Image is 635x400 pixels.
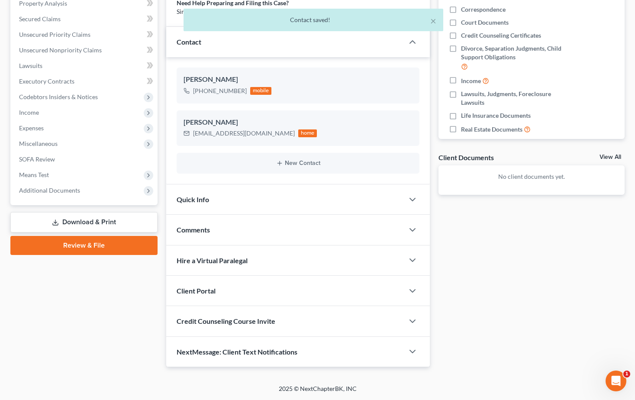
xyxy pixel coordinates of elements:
[461,5,506,14] span: Correspondence
[19,46,102,54] span: Unsecured Nonpriority Claims
[19,62,42,69] span: Lawsuits
[461,90,571,107] span: Lawsuits, Judgments, Foreclosure Lawsuits
[10,236,158,255] a: Review & File
[19,109,39,116] span: Income
[193,87,247,95] div: [PHONE_NUMBER]
[461,125,522,134] span: Real Estate Documents
[71,384,564,400] div: 2025 © NextChapterBK, INC
[461,77,481,85] span: Income
[12,74,158,89] a: Executory Contracts
[12,58,158,74] a: Lawsuits
[12,152,158,167] a: SOFA Review
[623,371,630,377] span: 1
[606,371,626,391] iframe: Intercom live chat
[600,154,621,160] a: View All
[438,153,494,162] div: Client Documents
[177,38,201,46] span: Contact
[184,117,413,128] div: [PERSON_NAME]
[461,44,571,61] span: Divorce, Separation Judgments, Child Support Obligations
[177,317,275,325] span: Credit Counseling Course Invite
[19,77,74,85] span: Executory Contracts
[184,160,413,167] button: New Contact
[19,140,58,147] span: Miscellaneous
[19,155,55,163] span: SOFA Review
[190,16,436,24] div: Contact saved!
[19,124,44,132] span: Expenses
[250,87,272,95] div: mobile
[193,129,295,138] div: [EMAIL_ADDRESS][DOMAIN_NAME]
[461,111,531,120] span: Life Insurance Documents
[19,93,98,100] span: Codebtors Insiders & Notices
[19,187,80,194] span: Additional Documents
[184,74,413,85] div: [PERSON_NAME]
[12,42,158,58] a: Unsecured Nonpriority Claims
[445,172,618,181] p: No client documents yet.
[177,195,209,203] span: Quick Info
[19,31,90,38] span: Unsecured Priority Claims
[298,129,317,137] div: home
[177,287,216,295] span: Client Portal
[177,348,297,356] span: NextMessage: Client Text Notifications
[177,256,248,265] span: Hire a Virtual Paralegal
[19,171,49,178] span: Means Test
[10,212,158,232] a: Download & Print
[461,139,571,156] span: Retirement, 401K, IRA, Pension, Annuities
[430,16,436,26] button: ×
[177,226,210,234] span: Comments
